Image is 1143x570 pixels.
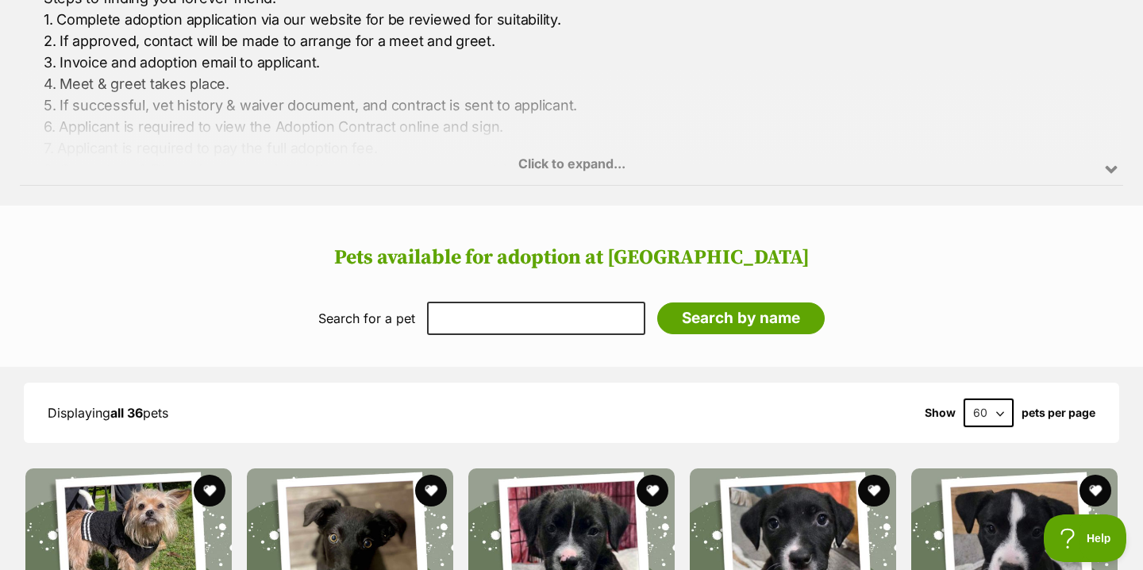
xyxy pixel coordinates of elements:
[1044,514,1127,562] iframe: Help Scout Beacon - Open
[16,246,1127,270] h2: Pets available for adoption at [GEOGRAPHIC_DATA]
[194,475,225,506] button: favourite
[637,475,668,506] button: favourite
[110,405,143,421] strong: all 36
[858,475,890,506] button: favourite
[657,302,825,334] input: Search by name
[318,311,415,325] label: Search for a pet
[48,405,168,421] span: Displaying pets
[1022,406,1095,419] label: pets per page
[20,61,1123,185] div: Click to expand...
[415,475,447,506] button: favourite
[925,406,956,419] span: Show
[1079,475,1111,506] button: favourite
